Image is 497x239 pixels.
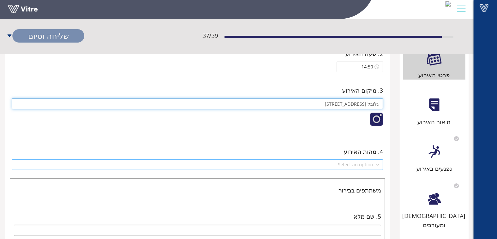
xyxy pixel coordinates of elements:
div: פרטי האירוע [403,70,466,80]
span: caret-down [7,29,12,43]
span: משתתפים בבירור [339,186,381,195]
input: 14:50 [340,63,373,70]
img: 156027f9-f238-4743-bcdd-1403a55ccf88.jpg [445,1,451,7]
span: 37 / 39 [203,31,218,40]
span: 3. מיקום האירוע [342,86,383,95]
div: תיאור האירוע [403,117,466,126]
span: 2. שעת האירוע [345,49,383,58]
span: 4. מהות האירוע [344,147,383,156]
div: נפגעים באירוע [403,164,466,173]
div: [DEMOGRAPHIC_DATA] ומעורבים [403,211,466,230]
span: 5. שם מלא [354,212,381,221]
